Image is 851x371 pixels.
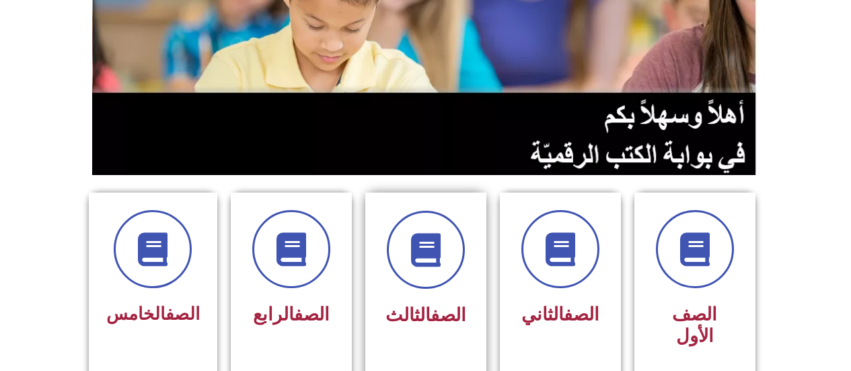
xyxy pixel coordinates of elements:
span: الصف الأول [672,304,717,347]
a: الصف [431,304,466,326]
span: الثاني [521,304,599,325]
span: الخامس [106,304,200,324]
a: الصف [165,304,200,324]
a: الصف [564,304,599,325]
span: الرابع [253,304,330,325]
span: الثالث [385,304,466,326]
a: الصف [294,304,330,325]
